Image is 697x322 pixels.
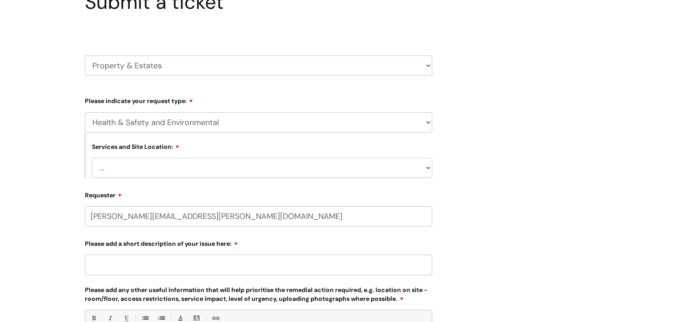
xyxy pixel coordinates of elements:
[85,189,432,199] label: Requester
[85,206,432,226] input: Email
[92,142,179,151] label: Services and Site Location:
[85,237,432,248] label: Please add a short description of your issue here:
[85,94,432,105] label: Please indicate your request type:
[85,285,432,303] label: Please add any other useful information that will help prioritise the remedial action required, e...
